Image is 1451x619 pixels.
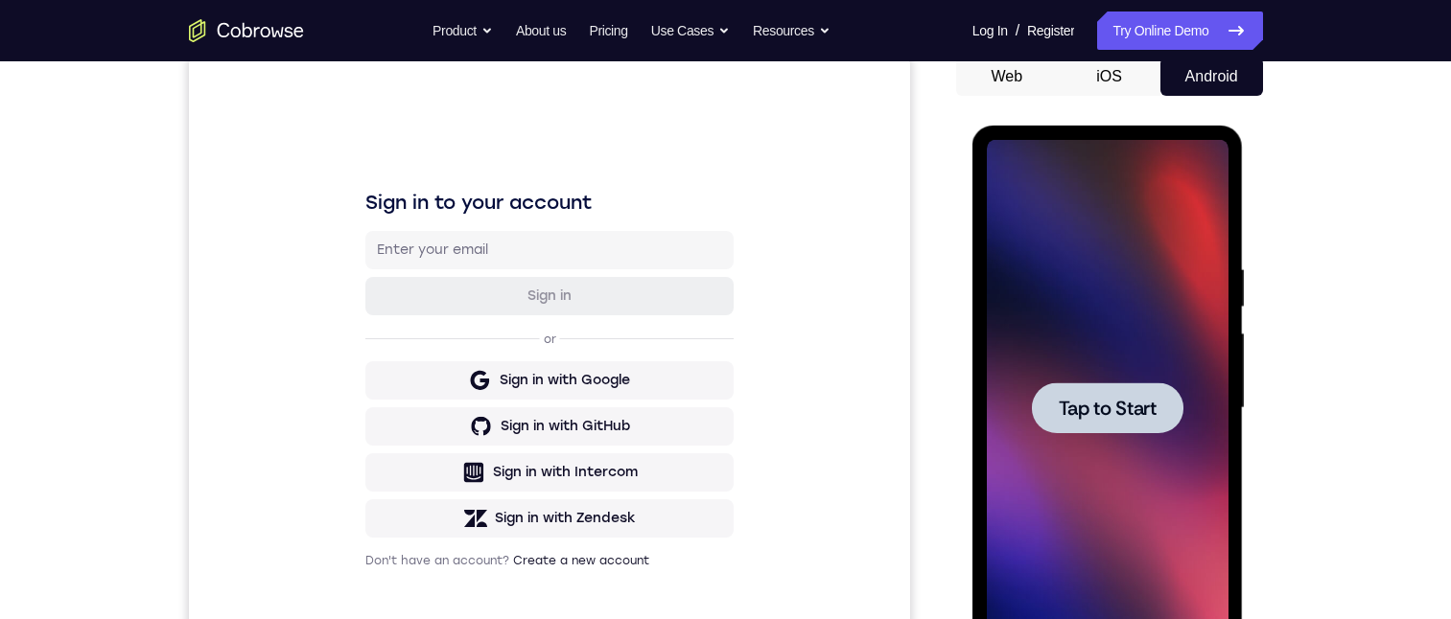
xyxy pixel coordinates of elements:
a: Create a new account [324,496,460,510]
button: Use Cases [651,11,730,50]
button: Sign in with GitHub [176,350,545,388]
p: or [351,274,371,289]
button: Web [956,57,1059,96]
button: Tap to Start [59,257,211,308]
span: / [1016,19,1019,42]
button: Sign in with Zendesk [176,442,545,480]
button: Android [1160,57,1263,96]
p: Don't have an account? [176,495,545,511]
button: Sign in with Intercom [176,396,545,434]
div: Sign in with Google [311,313,441,332]
button: Resources [753,11,831,50]
button: Sign in with Google [176,304,545,342]
a: Register [1027,11,1074,50]
a: Try Online Demo [1097,11,1262,50]
div: Sign in with Zendesk [306,451,447,470]
a: Log In [972,11,1008,50]
a: Pricing [589,11,627,50]
span: Tap to Start [86,273,184,292]
div: Sign in with GitHub [312,359,441,378]
a: Go to the home page [189,19,304,42]
button: iOS [1058,57,1160,96]
a: About us [516,11,566,50]
button: Product [433,11,493,50]
div: Sign in with Intercom [304,405,449,424]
